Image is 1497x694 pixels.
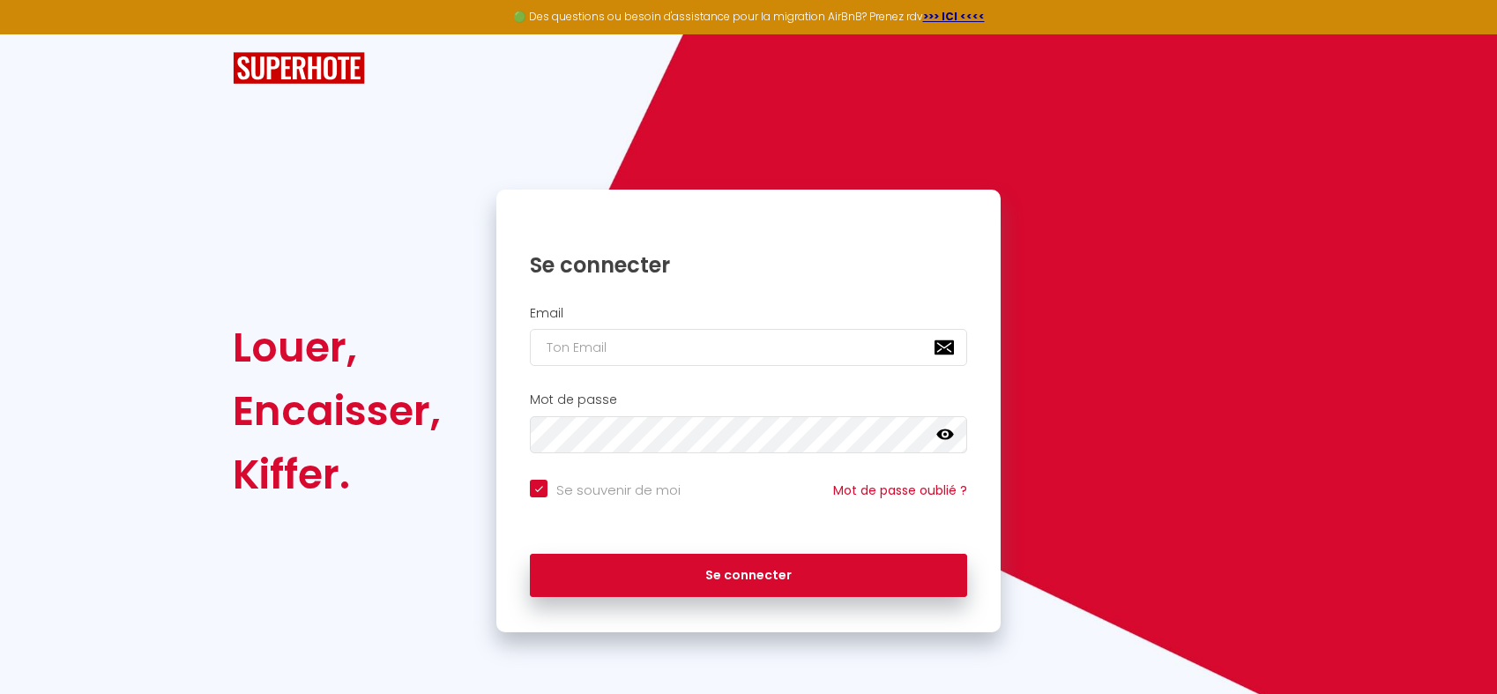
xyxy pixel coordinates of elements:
input: Ton Email [530,329,967,366]
div: Encaisser, [233,379,441,443]
h2: Email [530,306,967,321]
a: Mot de passe oublié ? [833,481,967,499]
a: >>> ICI <<<< [923,9,985,24]
div: Louer, [233,316,441,379]
div: Kiffer. [233,443,441,506]
button: Se connecter [530,554,967,598]
img: SuperHote logo [233,52,365,85]
h1: Se connecter [530,251,967,279]
h2: Mot de passe [530,392,967,407]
